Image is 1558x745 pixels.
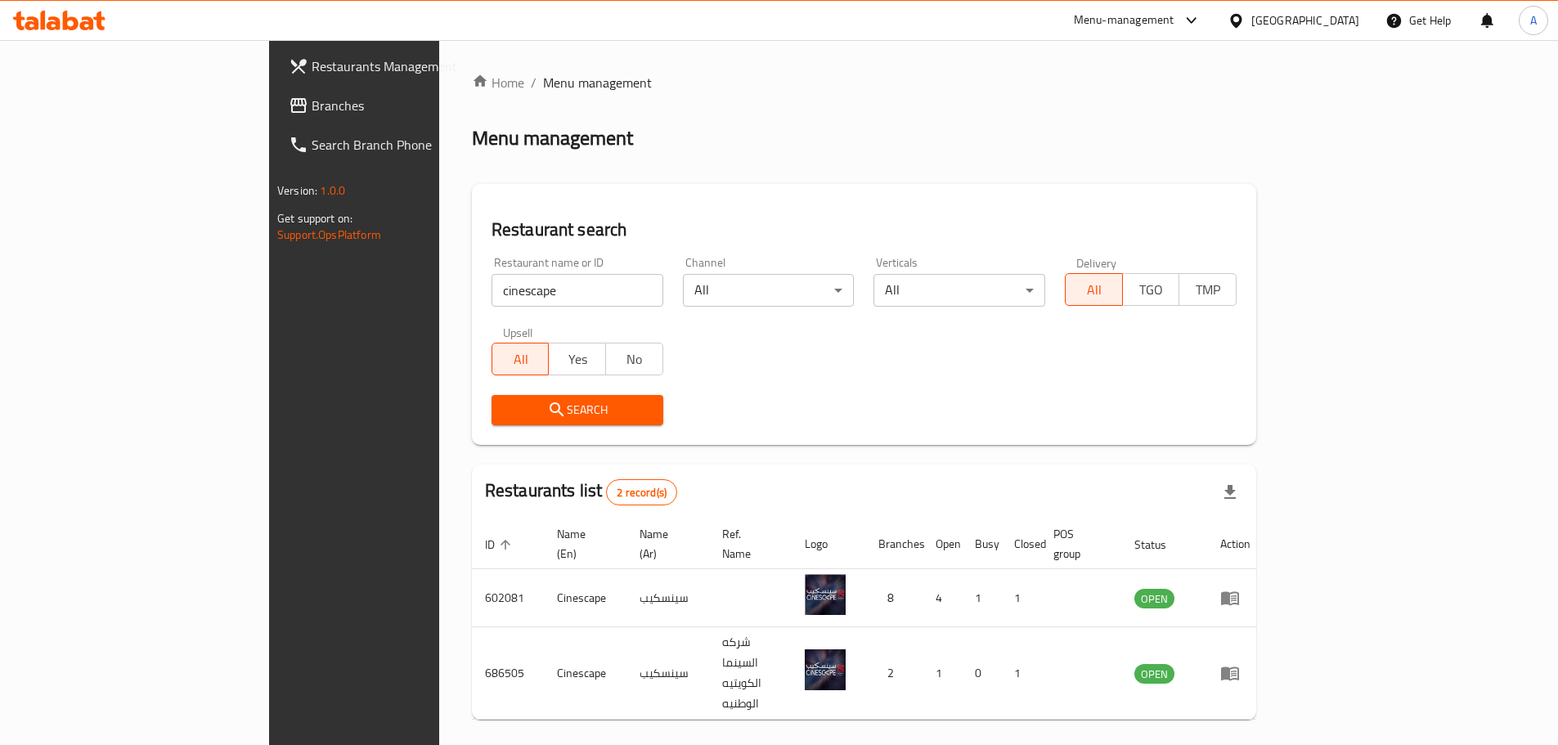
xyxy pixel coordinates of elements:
[865,627,923,720] td: 2
[626,627,709,720] td: سينسكيب
[722,524,772,563] span: Ref. Name
[1134,664,1174,684] div: OPEN
[492,218,1237,242] h2: Restaurant search
[543,73,652,92] span: Menu management
[962,569,1001,627] td: 1
[1001,569,1040,627] td: 1
[1001,627,1040,720] td: 1
[485,535,516,554] span: ID
[962,627,1001,720] td: 0
[492,343,550,375] button: All
[557,524,607,563] span: Name (En)
[312,96,516,115] span: Branches
[499,348,543,371] span: All
[312,135,516,155] span: Search Branch Phone
[1210,473,1250,512] div: Export file
[1001,519,1040,569] th: Closed
[1530,11,1537,29] span: A
[1251,11,1359,29] div: [GEOGRAPHIC_DATA]
[1134,665,1174,684] span: OPEN
[792,519,865,569] th: Logo
[805,649,846,690] img: Cinescape
[709,627,792,720] td: شركه السينما الكويتيه الوطنيه
[1220,588,1250,608] div: Menu
[805,574,846,615] img: Cinescape
[1129,278,1174,302] span: TGO
[923,569,962,627] td: 4
[472,519,1264,720] table: enhanced table
[276,125,529,164] a: Search Branch Phone
[1220,663,1250,683] div: Menu
[548,343,606,375] button: Yes
[555,348,599,371] span: Yes
[544,569,626,627] td: Cinescape
[865,569,923,627] td: 8
[276,86,529,125] a: Branches
[472,73,1256,92] nav: breadcrumb
[277,208,352,229] span: Get support on:
[276,47,529,86] a: Restaurants Management
[626,569,709,627] td: سينسكيب
[683,274,855,307] div: All
[1179,273,1237,306] button: TMP
[312,56,516,76] span: Restaurants Management
[923,627,962,720] td: 1
[1134,589,1174,608] div: OPEN
[472,125,633,151] h2: Menu management
[865,519,923,569] th: Branches
[1134,590,1174,608] span: OPEN
[1076,257,1117,268] label: Delivery
[1134,535,1188,554] span: Status
[1186,278,1230,302] span: TMP
[277,224,381,245] a: Support.OpsPlatform
[531,73,537,92] li: /
[1122,273,1180,306] button: TGO
[1053,524,1102,563] span: POS group
[503,326,533,338] label: Upsell
[277,180,317,201] span: Version:
[492,274,663,307] input: Search for restaurant name or ID..
[613,348,657,371] span: No
[873,274,1045,307] div: All
[1072,278,1116,302] span: All
[1074,11,1174,30] div: Menu-management
[606,479,677,505] div: Total records count
[544,627,626,720] td: Cinescape
[1207,519,1264,569] th: Action
[492,395,663,425] button: Search
[962,519,1001,569] th: Busy
[605,343,663,375] button: No
[640,524,689,563] span: Name (Ar)
[1065,273,1123,306] button: All
[320,180,345,201] span: 1.0.0
[923,519,962,569] th: Open
[505,400,650,420] span: Search
[485,478,677,505] h2: Restaurants list
[607,485,676,500] span: 2 record(s)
